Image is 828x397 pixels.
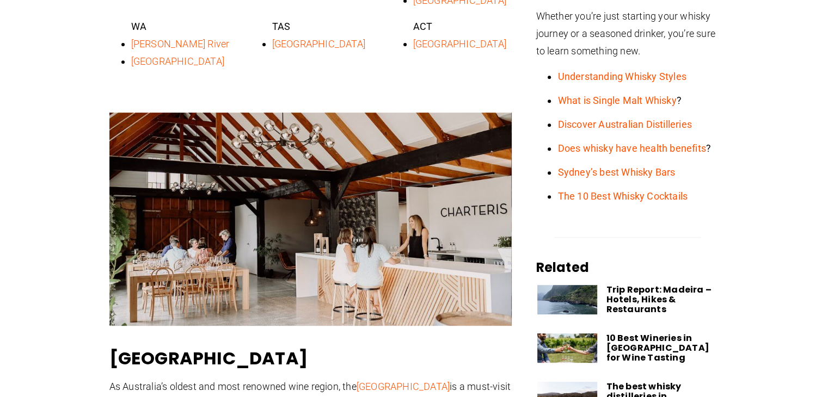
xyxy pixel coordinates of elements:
a: [PERSON_NAME] River [131,38,230,49]
strong: ACT [413,21,433,32]
strong: WA [131,21,146,32]
a: The 10 Best Whisky Cocktails [557,190,688,202]
a: [GEOGRAPHIC_DATA] [272,38,365,49]
p: Whether you’re just starting your whisky journey or a seasoned drinker, you’re sure to learn some... [536,8,719,60]
a: Understanding Whisky Styles [557,71,686,82]
strong: TAS [272,21,291,32]
h2: [GEOGRAPHIC_DATA] [109,348,512,369]
a: [GEOGRAPHIC_DATA] [357,381,450,392]
a: [GEOGRAPHIC_DATA] [413,38,506,49]
a: Trip Report: Madeira – Hotels, Hikes & Restaurants [606,283,711,315]
h3: Related [536,259,719,276]
a: [GEOGRAPHIC_DATA] [131,55,224,67]
img: Charteris Hunter Valley [109,113,512,326]
a: Discover Australian Distilleries [557,119,691,130]
a: 10 Best Wineries in [GEOGRAPHIC_DATA] for Wine Tasting [606,332,709,364]
a: Does whisky have health benefits [557,142,706,154]
span: ? [557,95,681,106]
span: ? [557,142,711,154]
a: Sydney’s best Whisky Bars [557,166,675,178]
a: What is Single Malt Whisky [557,95,676,106]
